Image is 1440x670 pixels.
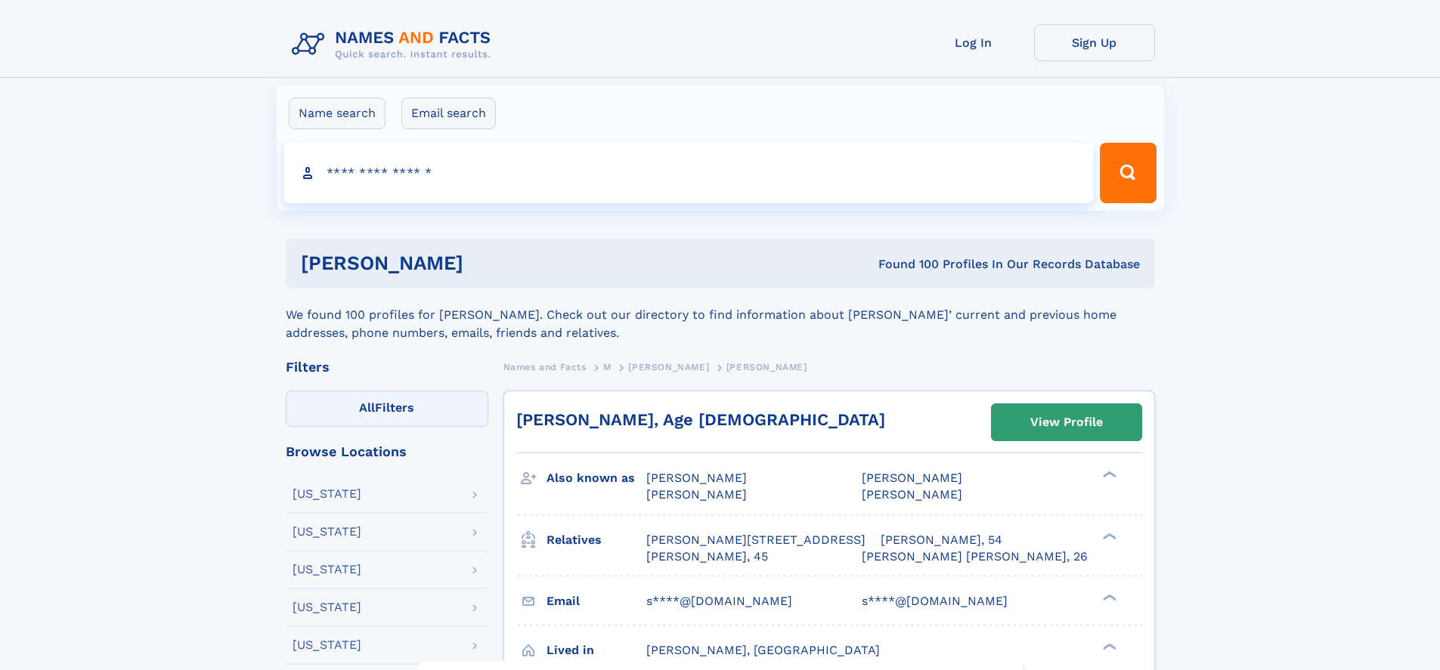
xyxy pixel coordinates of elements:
[670,256,1140,273] div: Found 100 Profiles In Our Records Database
[293,526,361,538] div: [US_STATE]
[286,24,503,65] img: Logo Names and Facts
[1099,641,1117,651] div: ❯
[547,527,646,553] h3: Relatives
[286,288,1155,342] div: We found 100 profiles for [PERSON_NAME]. Check out our directory to find information about [PERSO...
[516,410,885,429] a: [PERSON_NAME], Age [DEMOGRAPHIC_DATA]
[992,404,1141,440] a: View Profile
[289,97,386,129] label: Name search
[862,487,962,502] span: [PERSON_NAME]
[286,360,488,374] div: Filters
[293,639,361,651] div: [US_STATE]
[646,532,866,548] a: [PERSON_NAME][STREET_ADDRESS]
[603,357,612,376] a: M
[286,445,488,459] div: Browse Locations
[293,488,361,500] div: [US_STATE]
[862,548,1088,565] a: [PERSON_NAME] [PERSON_NAME], 26
[1034,24,1155,61] a: Sign Up
[503,357,587,376] a: Names and Facts
[359,400,375,415] span: All
[628,357,709,376] a: [PERSON_NAME]
[862,471,962,485] span: [PERSON_NAME]
[628,362,709,372] span: [PERSON_NAME]
[301,254,671,273] h1: [PERSON_NAME]
[293,601,361,613] div: [US_STATE]
[646,471,747,485] span: [PERSON_NAME]
[547,465,646,491] h3: Also known as
[726,362,807,372] span: [PERSON_NAME]
[293,563,361,576] div: [US_STATE]
[547,588,646,614] h3: Email
[913,24,1034,61] a: Log In
[284,143,1094,203] input: search input
[1099,531,1117,541] div: ❯
[401,97,496,129] label: Email search
[547,638,646,663] h3: Lived in
[1099,592,1117,602] div: ❯
[286,391,488,427] label: Filters
[603,362,612,372] span: M
[1100,143,1156,203] button: Search Button
[646,487,747,502] span: [PERSON_NAME]
[646,643,880,657] span: [PERSON_NAME], [GEOGRAPHIC_DATA]
[1099,470,1117,480] div: ❯
[1030,405,1103,440] div: View Profile
[881,532,1002,548] a: [PERSON_NAME], 54
[646,548,768,565] a: [PERSON_NAME], 45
